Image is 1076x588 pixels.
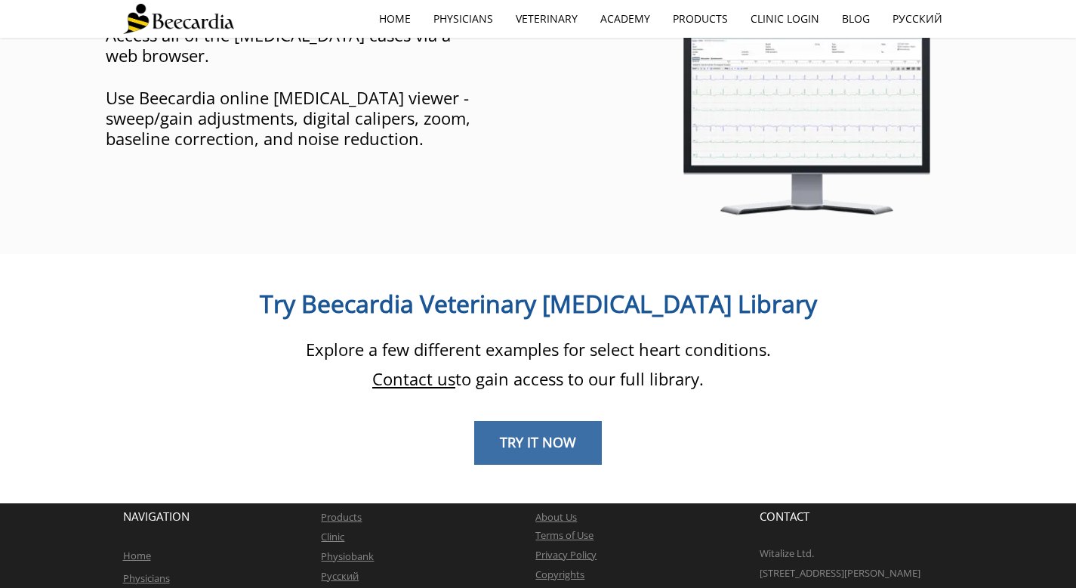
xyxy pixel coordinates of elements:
[368,2,422,36] a: home
[760,566,920,580] span: [STREET_ADDRESS][PERSON_NAME]
[504,2,589,36] a: Veterinary
[535,568,584,581] a: Copyrights
[123,571,170,585] a: Physicians
[372,367,704,390] span: to gain access to our full library.
[321,530,344,543] a: Clinic
[123,509,190,524] span: NAVIGATION
[106,23,451,67] span: Access all of the [MEDICAL_DATA] cases via a web browser.
[327,510,362,524] a: roducts
[321,549,374,563] a: Physiobank
[321,510,327,524] a: P
[656,2,954,224] img: View electrocardiographic recordings from PhysioBank with our online ECG viewer
[474,421,602,465] a: TRY IT NOW
[306,338,771,361] span: Explore a few different examples for select heart conditions.
[123,549,151,562] a: Home
[661,2,739,36] a: Products
[589,2,661,36] a: Academy
[422,2,504,36] a: Physicians
[106,86,470,150] span: Use Beecardia online [MEDICAL_DATA] viewer - sweep/gain adjustments, digital calipers, zoom, base...
[372,367,455,390] a: Contact us
[739,2,831,36] a: Clinic Login
[260,287,817,320] span: Try Beecardia Veterinary [MEDICAL_DATA] Library
[760,509,809,524] span: CONTACT
[535,528,593,542] a: Terms of Use
[321,569,359,583] a: Русский
[535,510,577,524] a: About Us
[881,2,954,36] a: Русский
[123,4,234,34] img: Beecardia
[831,2,881,36] a: Blog
[500,433,576,451] span: TRY IT NOW
[535,548,597,562] a: Privacy Policy
[760,546,814,560] span: Witalize Ltd.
